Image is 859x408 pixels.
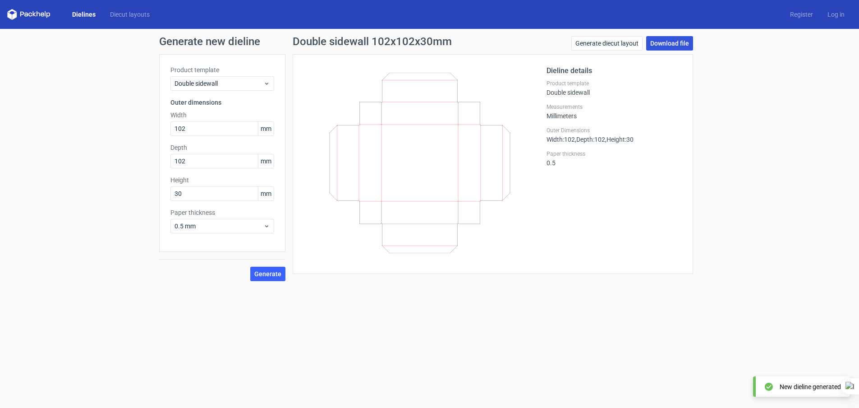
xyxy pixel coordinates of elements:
label: Product template [170,65,274,74]
a: Diecut layouts [103,10,157,19]
a: Log in [820,10,852,19]
div: New dieline generated [780,382,841,391]
h1: Double sidewall 102x102x30mm [293,36,452,47]
label: Product template [547,80,682,87]
span: mm [258,122,274,135]
span: 0.5 mm [175,222,263,231]
span: Double sidewall [175,79,263,88]
label: Paper thickness [170,208,274,217]
label: Outer Dimensions [547,127,682,134]
label: Measurements [547,103,682,111]
span: , Depth : 102 [575,136,605,143]
button: Generate [250,267,285,281]
span: mm [258,154,274,168]
label: Width [170,111,274,120]
a: Generate diecut layout [571,36,643,51]
label: Paper thickness [547,150,682,158]
a: Dielines [65,10,103,19]
a: Register [783,10,820,19]
label: Depth [170,143,274,152]
span: Generate [254,271,281,277]
span: , Height : 30 [605,136,634,143]
h3: Outer dimensions [170,98,274,107]
h2: Dieline details [547,65,682,76]
a: Download file [646,36,693,51]
span: mm [258,187,274,200]
label: Height [170,176,274,185]
h1: Generate new dieline [159,36,700,47]
div: Millimeters [547,103,682,120]
div: Double sidewall [547,80,682,96]
div: 0.5 [547,150,682,167]
span: Width : 102 [547,136,575,143]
